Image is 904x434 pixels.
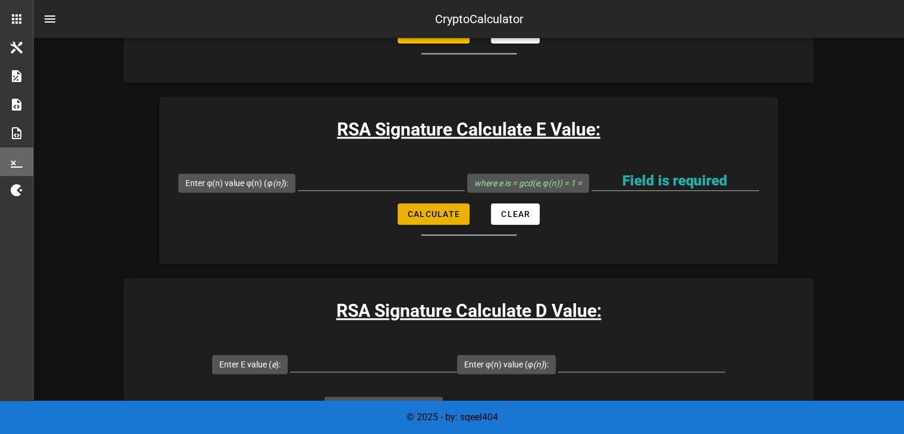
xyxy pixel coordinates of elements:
[528,360,544,369] i: φ(n)
[474,178,582,188] i: where e is = gcd(e, φ(n)) = 1 =
[272,360,276,369] i: e
[500,209,530,219] span: Clear
[398,203,470,225] button: Calculate
[267,178,283,188] i: φ(n)
[407,411,498,423] span: © 2025 - by: sqeel404
[124,297,814,324] h3: RSA Signature Calculate D Value:
[491,203,540,225] button: Clear
[435,10,524,28] div: CryptoCalculator
[159,116,777,143] h3: RSA Signature Calculate E Value:
[464,358,549,370] label: Enter φ(n) value ( ):
[36,5,64,33] button: nav-menu-toggle
[185,177,288,189] label: Enter φ(n) value φ(n) ( ):
[219,358,281,370] label: Enter E value ( ):
[407,209,460,219] span: Calculate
